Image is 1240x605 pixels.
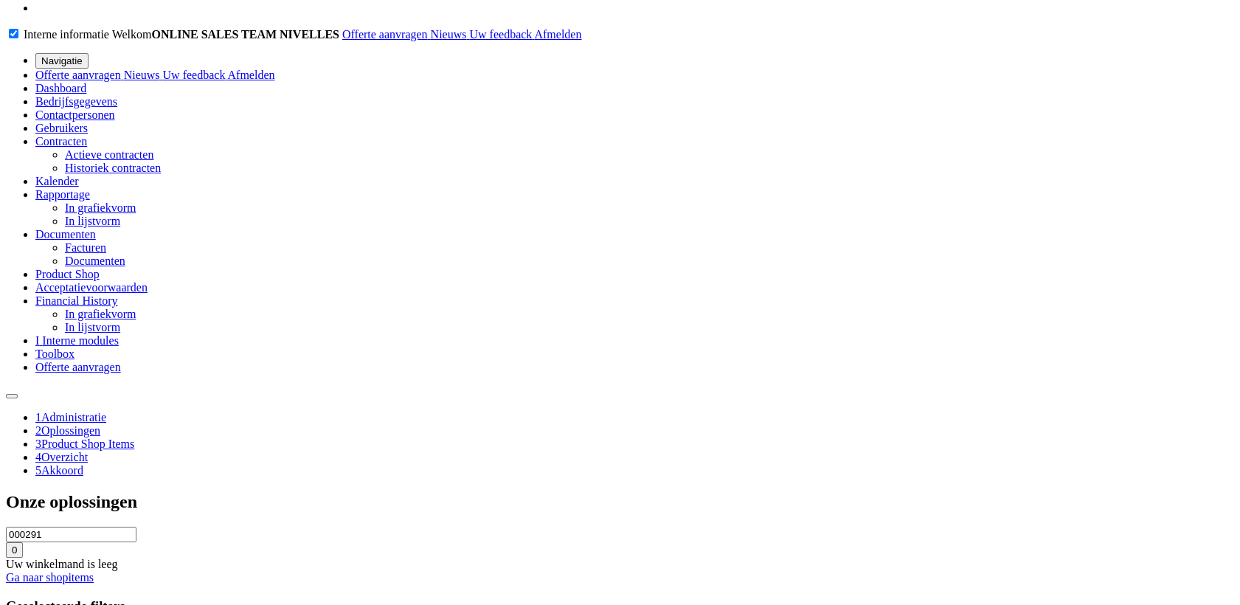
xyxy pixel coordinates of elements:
input: Zoeken [6,527,136,542]
a: Afmelden [534,28,581,41]
span: Nieuws [431,28,467,41]
a: Documenten [65,255,125,267]
a: Kalender [35,175,79,187]
span: 3 [35,438,41,450]
a: Nieuws [124,69,163,81]
span: 2 [35,424,41,437]
a: In grafiekvorm [65,201,136,214]
a: Facturen [65,241,106,254]
a: Uw feedback [469,28,534,41]
a: Dashboard [35,82,86,94]
a: Contactpersonen [35,108,115,121]
a: Offerte aanvragen [35,361,121,373]
span: Welkom [112,28,342,41]
a: In grafiekvorm [65,308,136,320]
a: Ga naar shopitems [6,571,94,584]
span: I [35,334,39,347]
a: Product Shop [35,268,100,280]
a: 2Oplossingen [35,424,100,437]
a: 1Administratie [35,411,106,423]
span: Oplossingen [41,424,100,437]
button: Navigatie [35,53,89,69]
span: Overzicht [41,451,88,463]
span: Navigatie [41,55,83,66]
a: Afmelden [228,69,275,81]
a: 4Overzicht [35,451,88,463]
a: Contracten [35,135,87,148]
a: Rapportage [35,188,90,201]
span: Uw feedback [163,69,226,81]
span: Nieuws [124,69,160,81]
span: Akkoord [41,464,83,477]
a: Gebruikers [35,122,88,134]
a: I Interne modules [35,334,119,347]
span: 4 [35,451,41,463]
a: Historiek contracten [65,162,161,174]
span: Administratie [41,411,106,423]
span: Uw feedback [469,28,532,41]
a: Bedrijfsgegevens [35,95,117,108]
a: In lijstvorm [65,321,120,333]
span: Product Shop Items [41,438,134,450]
h2: Onze oplossingen [6,492,1234,512]
a: Acceptatievoorwaarden [35,281,148,294]
a: Nieuws [431,28,470,41]
strong: ONLINE SALES TEAM NIVELLES [151,28,339,41]
a: Toolbox [35,348,75,360]
a: Documenten [35,228,96,241]
span: Offerte aanvragen [342,28,428,41]
a: Offerte aanvragen [342,28,431,41]
a: In lijstvorm [65,215,120,227]
a: 5Akkoord [35,464,83,477]
span: 0 [12,544,17,556]
label: Interne informatie [24,28,109,41]
span: 5 [35,464,41,477]
a: 3Product Shop Items [35,438,134,450]
div: Uw winkelmand is leeg [6,558,1234,571]
button: 0 [6,542,23,558]
a: Actieve contracten [65,148,153,161]
a: Uw feedback [163,69,228,81]
span: 1 [35,411,41,423]
a: Financial History [35,294,118,307]
a: Offerte aanvragen [35,69,124,81]
span: Interne modules [42,334,119,347]
span: Offerte aanvragen [35,69,121,81]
